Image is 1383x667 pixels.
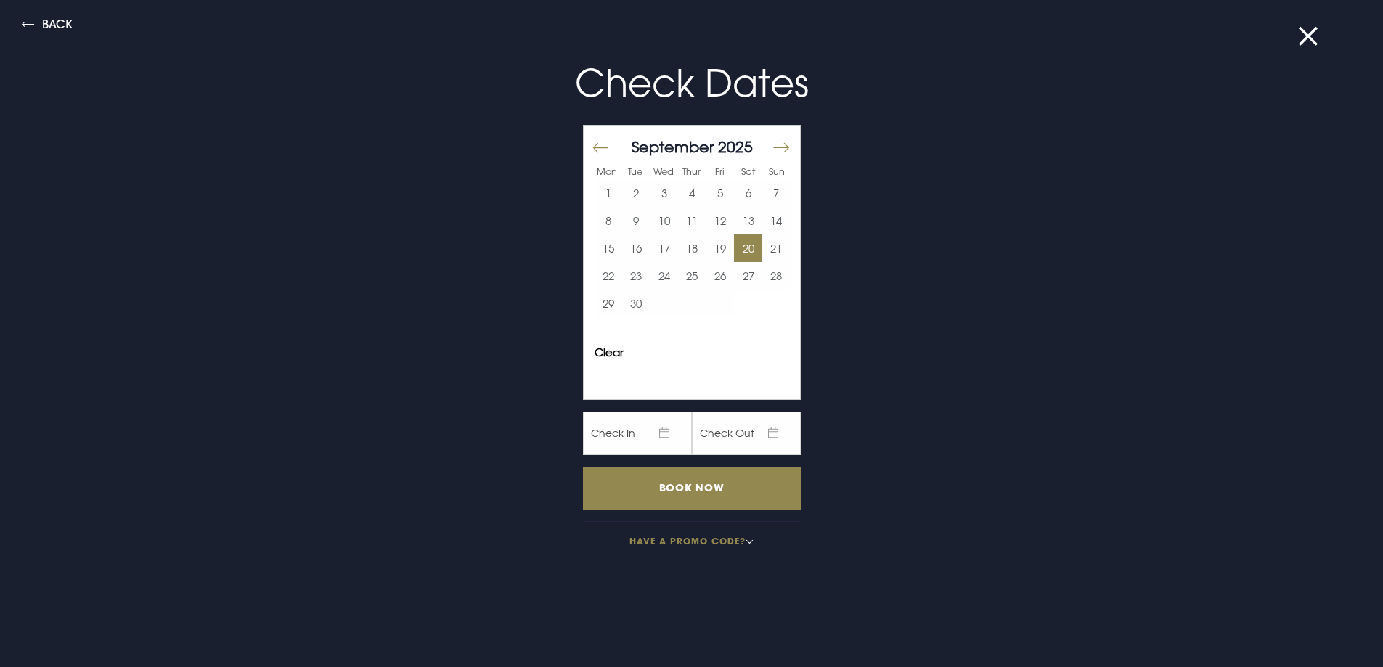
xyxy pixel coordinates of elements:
td: Choose Monday, September 22, 2025 as your start date. [595,262,623,290]
button: 16 [622,234,650,262]
td: Choose Saturday, September 6, 2025 as your start date. [734,179,762,207]
button: 25 [678,262,706,290]
td: Choose Wednesday, September 10, 2025 as your start date. [650,207,679,234]
td: Choose Thursday, September 25, 2025 as your start date. [678,262,706,290]
td: Choose Thursday, September 18, 2025 as your start date. [678,234,706,262]
button: 27 [734,262,762,290]
td: Choose Sunday, September 14, 2025 as your start date. [762,207,791,234]
td: Choose Thursday, September 11, 2025 as your start date. [678,207,706,234]
span: Check In [583,412,692,455]
button: 20 [734,234,762,262]
button: Back [22,18,73,35]
td: Choose Friday, September 5, 2025 as your start date. [706,179,735,207]
span: 2025 [718,137,753,156]
button: 28 [762,262,791,290]
button: 3 [650,179,679,207]
input: Book Now [583,467,801,510]
button: 12 [706,207,735,234]
button: 26 [706,262,735,290]
td: Choose Monday, September 29, 2025 as your start date. [595,290,623,317]
td: Choose Wednesday, September 17, 2025 as your start date. [650,234,679,262]
button: 24 [650,262,679,290]
td: Choose Tuesday, September 23, 2025 as your start date. [622,262,650,290]
td: Choose Sunday, September 28, 2025 as your start date. [762,262,791,290]
td: Choose Sunday, September 7, 2025 as your start date. [762,179,791,207]
td: Choose Monday, September 1, 2025 as your start date. [595,179,623,207]
button: 14 [762,207,791,234]
td: Choose Tuesday, September 2, 2025 as your start date. [622,179,650,207]
button: Clear [595,347,624,358]
button: 18 [678,234,706,262]
button: 9 [622,207,650,234]
td: Choose Saturday, September 27, 2025 as your start date. [734,262,762,290]
button: 7 [762,179,791,207]
td: Choose Monday, September 8, 2025 as your start date. [595,207,623,234]
button: 5 [706,179,735,207]
button: 8 [595,207,623,234]
td: Choose Friday, September 19, 2025 as your start date. [706,234,735,262]
td: Choose Tuesday, September 30, 2025 as your start date. [622,290,650,317]
td: Choose Monday, September 15, 2025 as your start date. [595,234,623,262]
button: 6 [734,179,762,207]
td: Choose Saturday, September 20, 2025 as your start date. [734,234,762,262]
p: Check Dates [346,55,1037,111]
td: Choose Tuesday, September 16, 2025 as your start date. [622,234,650,262]
button: 23 [622,262,650,290]
td: Choose Friday, September 12, 2025 as your start date. [706,207,735,234]
button: 10 [650,207,679,234]
td: Choose Saturday, September 13, 2025 as your start date. [734,207,762,234]
button: 22 [595,262,623,290]
button: 11 [678,207,706,234]
button: 4 [678,179,706,207]
td: Choose Wednesday, September 3, 2025 as your start date. [650,179,679,207]
button: 17 [650,234,679,262]
button: Have a promo code? [583,521,801,560]
button: 1 [595,179,623,207]
span: September [632,137,714,156]
button: 29 [595,290,623,317]
button: 13 [734,207,762,234]
button: Move backward to switch to the previous month. [592,133,609,163]
button: 15 [595,234,623,262]
td: Choose Thursday, September 4, 2025 as your start date. [678,179,706,207]
button: 21 [762,234,791,262]
button: 30 [622,290,650,317]
button: Move forward to switch to the next month. [772,133,789,163]
td: Choose Friday, September 26, 2025 as your start date. [706,262,735,290]
td: Choose Wednesday, September 24, 2025 as your start date. [650,262,679,290]
button: 19 [706,234,735,262]
td: Choose Sunday, September 21, 2025 as your start date. [762,234,791,262]
td: Choose Tuesday, September 9, 2025 as your start date. [622,207,650,234]
button: 2 [622,179,650,207]
span: Check Out [692,412,801,455]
